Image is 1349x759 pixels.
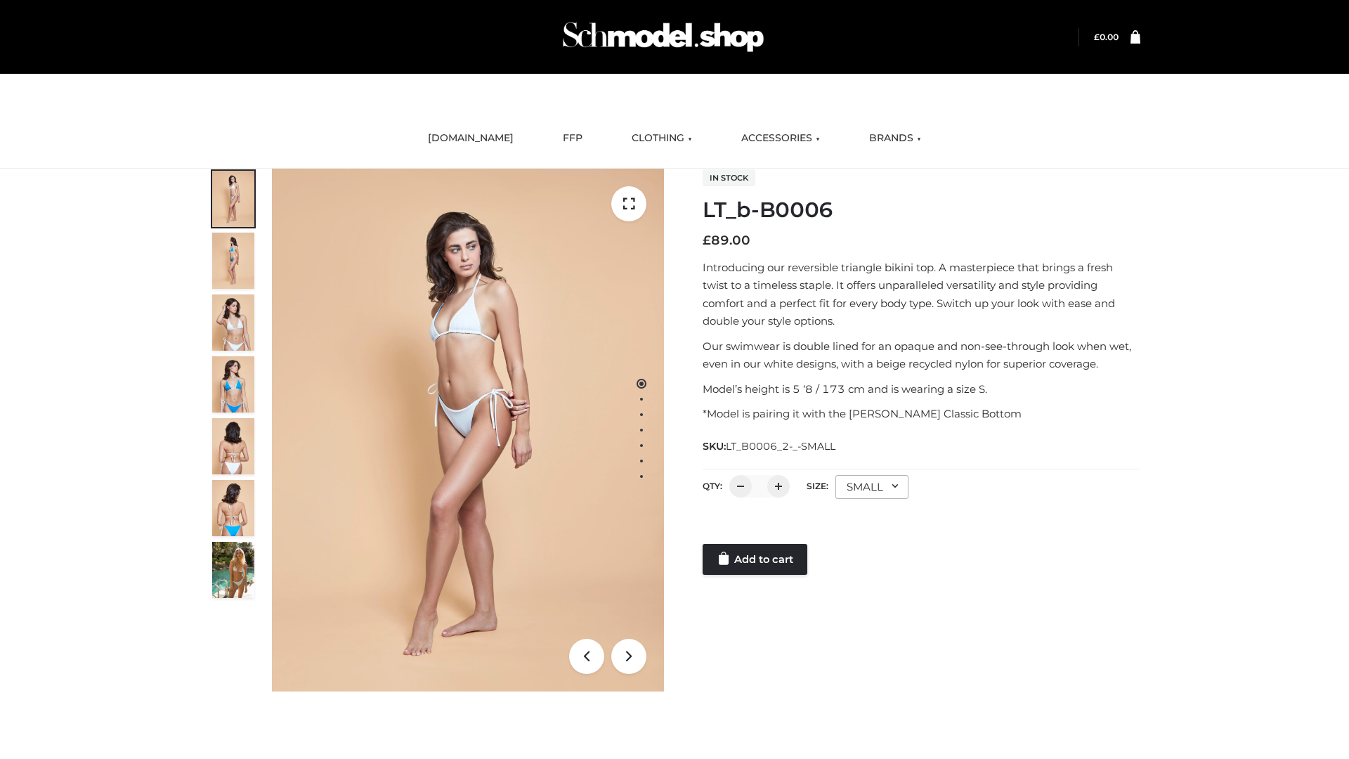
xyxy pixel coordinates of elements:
[731,123,830,154] a: ACCESSORIES
[703,259,1140,330] p: Introducing our reversible triangle bikini top. A masterpiece that brings a fresh twist to a time...
[212,542,254,598] img: Arieltop_CloudNine_AzureSky2.jpg
[558,9,769,65] img: Schmodel Admin 964
[726,440,835,453] span: LT_B0006_2-_-SMALL
[1094,32,1100,42] span: £
[703,337,1140,373] p: Our swimwear is double lined for an opaque and non-see-through look when wet, even in our white d...
[212,356,254,413] img: ArielClassicBikiniTop_CloudNine_AzureSky_OW114ECO_4-scaled.jpg
[417,123,524,154] a: [DOMAIN_NAME]
[212,171,254,227] img: ArielClassicBikiniTop_CloudNine_AzureSky_OW114ECO_1-scaled.jpg
[621,123,703,154] a: CLOTHING
[703,544,807,575] a: Add to cart
[703,438,837,455] span: SKU:
[212,418,254,474] img: ArielClassicBikiniTop_CloudNine_AzureSky_OW114ECO_7-scaled.jpg
[835,475,908,499] div: SMALL
[212,233,254,289] img: ArielClassicBikiniTop_CloudNine_AzureSky_OW114ECO_2-scaled.jpg
[1094,32,1119,42] a: £0.00
[703,197,1140,223] h1: LT_b-B0006
[703,169,755,186] span: In stock
[703,233,750,248] bdi: 89.00
[859,123,932,154] a: BRANDS
[807,481,828,491] label: Size:
[212,480,254,536] img: ArielClassicBikiniTop_CloudNine_AzureSky_OW114ECO_8-scaled.jpg
[703,233,711,248] span: £
[703,380,1140,398] p: Model’s height is 5 ‘8 / 173 cm and is wearing a size S.
[272,169,664,692] img: ArielClassicBikiniTop_CloudNine_AzureSky_OW114ECO_1
[703,481,722,491] label: QTY:
[1094,32,1119,42] bdi: 0.00
[703,405,1140,423] p: *Model is pairing it with the [PERSON_NAME] Classic Bottom
[552,123,593,154] a: FFP
[212,294,254,351] img: ArielClassicBikiniTop_CloudNine_AzureSky_OW114ECO_3-scaled.jpg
